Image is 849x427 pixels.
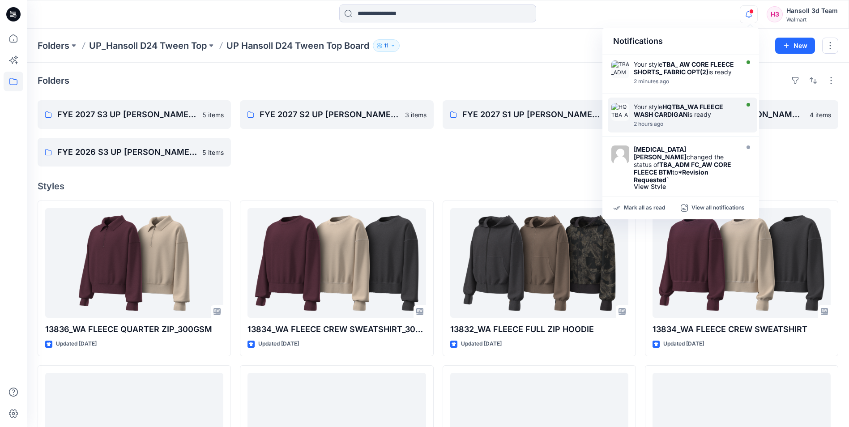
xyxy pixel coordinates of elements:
[634,121,737,127] div: Friday, September 12, 2025 00:48
[38,138,231,167] a: FYE 2026 S3 UP [PERSON_NAME] TOP5 items
[450,323,628,336] p: 13832_WA FLEECE FULL ZIP HOODIE
[611,60,629,78] img: TBA_ADM FC_AW CORE FLEECE SHORT
[611,103,629,121] img: HQTBA_ADM SC_WA FLEECE WASH CARDIGAN
[767,6,783,22] div: H3
[691,204,745,212] p: View all notifications
[450,208,628,318] a: 13832_WA FLEECE FULL ZIP HOODIE
[663,339,704,349] p: Updated [DATE]
[653,323,831,336] p: 13834_WA FLEECE CREW SWEATSHIRT
[634,145,737,184] div: changed the status of to `
[405,110,427,120] p: 3 items
[38,39,69,52] a: Folders
[247,208,426,318] a: 13834_WA FLEECE CREW SWEATSHIRT_300GSM
[775,38,815,54] button: New
[634,78,737,85] div: Friday, September 12, 2025 03:00
[57,108,197,121] p: FYE 2027 S3 UP [PERSON_NAME] TOP
[38,100,231,129] a: FYE 2027 S3 UP [PERSON_NAME] TOP5 items
[45,323,223,336] p: 13836_WA FLEECE QUARTER ZIP_300GSM
[634,103,723,118] strong: HQTBA_WA FLEECE WASH CARDIGAN
[624,204,665,212] p: Mark all as read
[634,103,737,118] div: Your style is ready
[634,168,708,184] strong: *Revision Requested
[260,108,399,121] p: FYE 2027 S2 UP [PERSON_NAME] TOP
[57,146,197,158] p: FYE 2026 S3 UP [PERSON_NAME] TOP
[462,108,602,121] p: FYE 2027 S1 UP [PERSON_NAME] TOP
[38,181,838,192] h4: Styles
[786,16,838,23] div: Walmart
[461,339,502,349] p: Updated [DATE]
[202,110,224,120] p: 5 items
[602,28,759,55] div: Notifications
[373,39,400,52] button: 11
[810,110,831,120] p: 4 items
[240,100,433,129] a: FYE 2027 S2 UP [PERSON_NAME] TOP3 items
[611,145,629,163] img: Kyra Cobb
[634,60,734,76] strong: TBA_ AW CORE FLEECE SHORTS_ FABRIC OPT(2)
[634,184,737,190] div: View Style
[247,323,426,336] p: 13834_WA FLEECE CREW SWEATSHIRT_300GSM
[653,208,831,318] a: 13834_WA FLEECE CREW SWEATSHIRT
[56,339,97,349] p: Updated [DATE]
[89,39,207,52] a: UP_Hansoll D24 Tween Top
[634,60,737,76] div: Your style is ready
[384,41,388,51] p: 11
[786,5,838,16] div: Hansoll 3d Team
[226,39,369,52] p: UP Hansoll D24 Tween Top Board
[443,100,636,129] a: FYE 2027 S1 UP [PERSON_NAME] TOP7 items
[45,208,223,318] a: 13836_WA FLEECE QUARTER ZIP_300GSM
[634,161,731,176] strong: TBA_ADM FC_AW CORE FLEECE BTM
[38,75,69,86] h4: Folders
[258,339,299,349] p: Updated [DATE]
[634,145,687,161] strong: [MEDICAL_DATA][PERSON_NAME]
[202,148,224,157] p: 5 items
